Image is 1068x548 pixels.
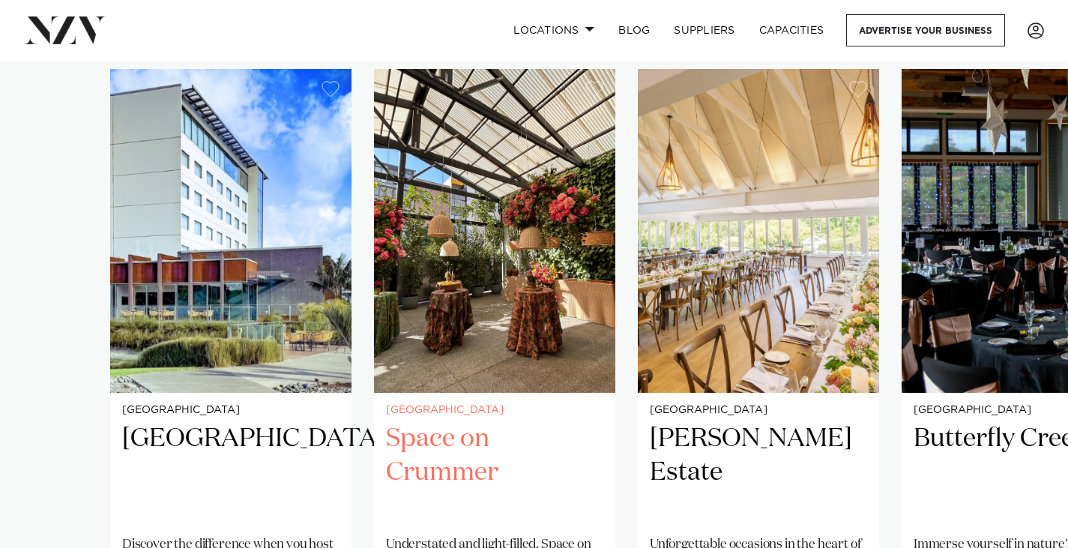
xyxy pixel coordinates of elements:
[747,14,836,46] a: Capacities
[386,422,603,523] h2: Space on Crummer
[650,422,867,523] h2: [PERSON_NAME] Estate
[662,14,746,46] a: SUPPLIERS
[606,14,662,46] a: BLOG
[501,14,606,46] a: Locations
[386,405,603,416] small: [GEOGRAPHIC_DATA]
[24,16,106,43] img: nzv-logo.png
[122,422,340,523] h2: [GEOGRAPHIC_DATA]
[122,405,340,416] small: [GEOGRAPHIC_DATA]
[846,14,1005,46] a: Advertise your business
[650,405,867,416] small: [GEOGRAPHIC_DATA]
